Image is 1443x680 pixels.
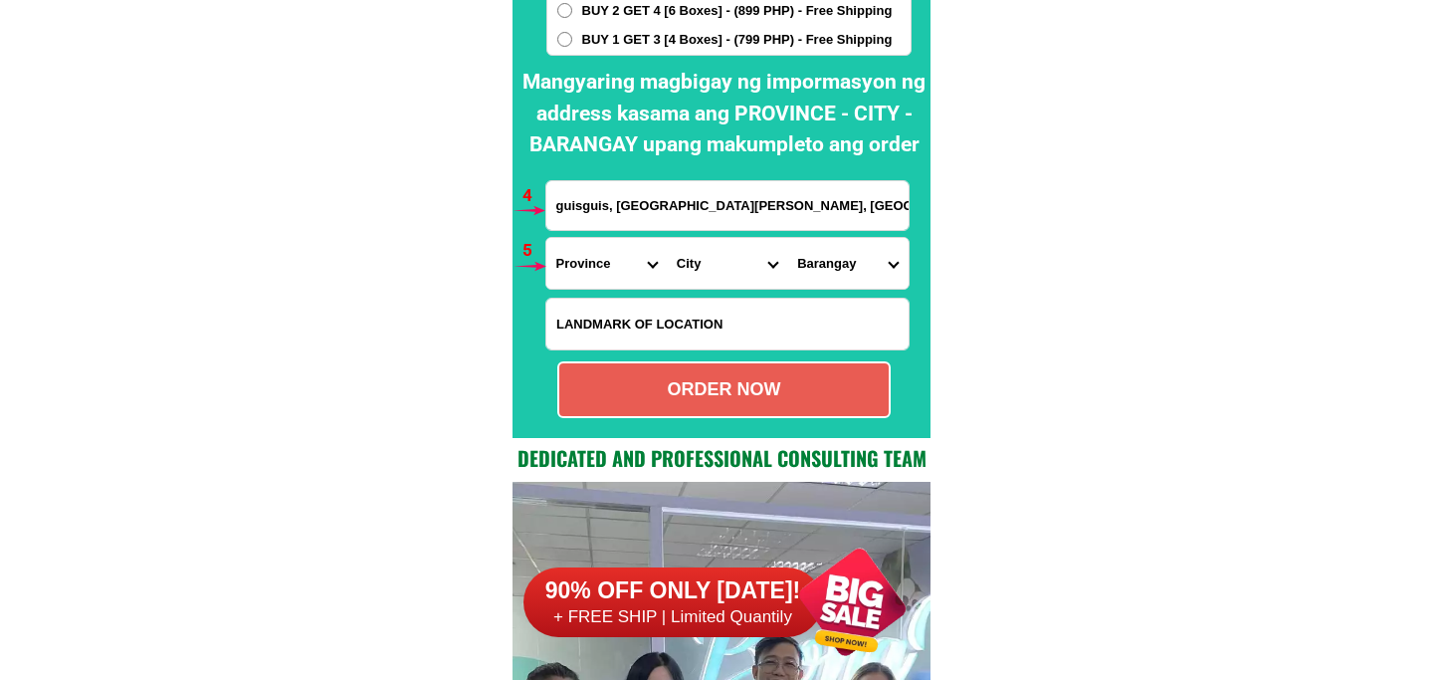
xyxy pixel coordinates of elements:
h6: 5 [522,238,545,264]
select: Select commune [787,238,908,289]
input: Input address [546,181,909,230]
h2: Mangyaring magbigay ng impormasyon ng address kasama ang PROVINCE - CITY - BARANGAY upang makumpl... [517,67,930,161]
span: BUY 1 GET 3 [4 Boxes] - (799 PHP) - Free Shipping [582,30,893,50]
h6: + FREE SHIP | Limited Quantily [523,606,822,628]
div: ORDER NOW [559,376,889,403]
input: BUY 2 GET 4 [6 Boxes] - (899 PHP) - Free Shipping [557,3,572,18]
h6: 4 [522,183,545,209]
h2: Dedicated and professional consulting team [513,443,930,473]
select: Select district [667,238,787,289]
input: BUY 1 GET 3 [4 Boxes] - (799 PHP) - Free Shipping [557,32,572,47]
span: BUY 2 GET 4 [6 Boxes] - (899 PHP) - Free Shipping [582,1,893,21]
select: Select province [546,238,667,289]
input: Input LANDMARKOFLOCATION [546,299,909,349]
h6: 90% OFF ONLY [DATE]! [523,576,822,606]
